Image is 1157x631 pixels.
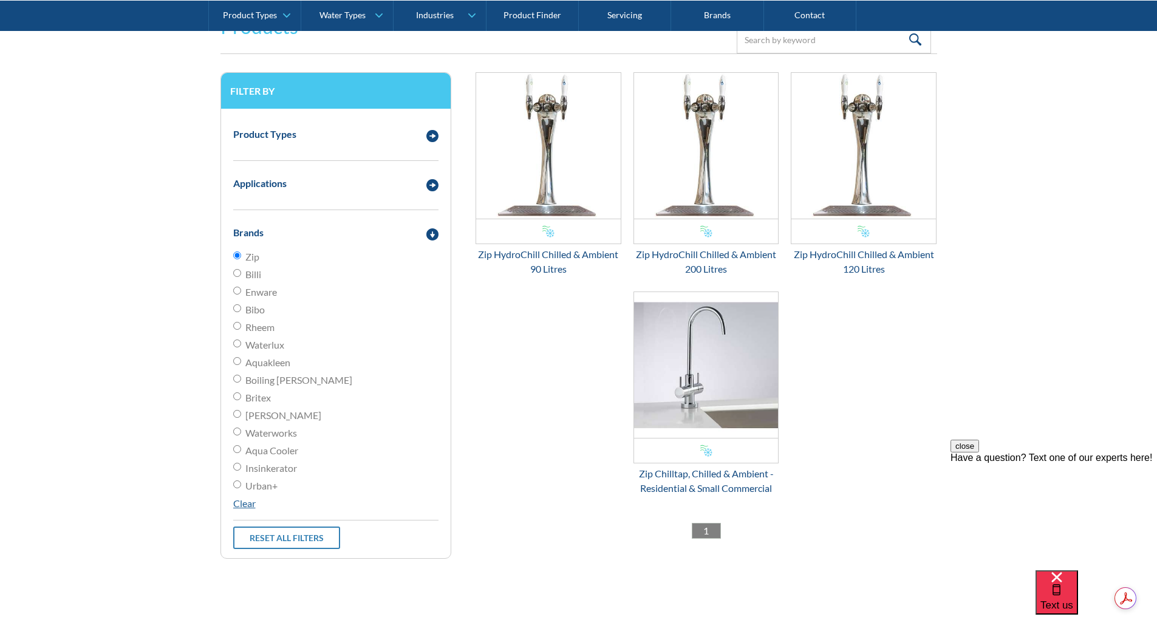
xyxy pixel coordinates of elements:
[233,375,241,383] input: Boiling [PERSON_NAME]
[245,285,277,299] span: Enware
[233,304,241,312] input: Bibo
[245,355,290,370] span: Aquakleen
[233,251,241,259] input: Zip
[233,410,241,418] input: [PERSON_NAME]
[791,72,937,276] a: Zip HydroChill Chilled & Ambient 120 LitresZip HydroChill Chilled & Ambient 120 Litres
[245,391,271,405] span: Britex
[233,322,241,330] input: Rheem
[245,479,278,493] span: Urban+
[233,176,287,191] div: Applications
[233,527,340,549] a: Reset all filters
[233,480,241,488] input: Urban+
[245,461,297,476] span: Insinkerator
[416,10,454,20] div: Industries
[245,267,261,282] span: Billi
[476,72,621,276] a: Zip HydroChill Chilled & Ambient 90 LitresZip HydroChill Chilled & Ambient 90 Litres
[233,463,241,471] input: Insinkerator
[951,440,1157,585] iframe: podium webchat widget prompt
[233,497,256,509] a: Clear
[233,269,241,277] input: Billi
[633,466,779,496] div: Zip Chilltap, Chilled & Ambient - Residential & Small Commercial
[634,73,779,219] img: Zip HydroChill Chilled & Ambient 200 Litres
[245,408,321,423] span: [PERSON_NAME]
[245,250,259,264] span: Zip
[233,357,241,365] input: Aquakleen
[633,72,779,276] a: Zip HydroChill Chilled & Ambient 200 LitresZip HydroChill Chilled & Ambient 200 Litres
[230,85,442,97] h3: Filter by
[223,10,277,20] div: Product Types
[692,523,721,539] a: 1
[633,292,779,496] a: Zip Chilltap, Chilled & Ambient - Residential & Small CommercialZip Chilltap, Chilled & Ambient -...
[476,247,621,276] div: Zip HydroChill Chilled & Ambient 90 Litres
[245,320,275,335] span: Rheem
[233,287,241,295] input: Enware
[233,339,241,347] input: Waterlux
[245,426,297,440] span: Waterworks
[1036,570,1157,631] iframe: podium webchat widget bubble
[476,523,937,539] div: List
[633,247,779,276] div: Zip HydroChill Chilled & Ambient 200 Litres
[245,373,352,387] span: Boiling [PERSON_NAME]
[245,338,284,352] span: Waterlux
[791,73,936,219] img: Zip HydroChill Chilled & Ambient 120 Litres
[245,302,265,317] span: Bibo
[233,445,241,453] input: Aqua Cooler
[233,428,241,435] input: Waterworks
[233,225,264,240] div: Brands
[233,127,296,142] div: Product Types
[634,292,779,438] img: Zip Chilltap, Chilled & Ambient - Residential & Small Commercial
[319,10,366,20] div: Water Types
[233,392,241,400] input: Britex
[791,247,937,276] div: Zip HydroChill Chilled & Ambient 120 Litres
[245,443,298,458] span: Aqua Cooler
[737,26,931,53] input: Search by keyword
[476,73,621,219] img: Zip HydroChill Chilled & Ambient 90 Litres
